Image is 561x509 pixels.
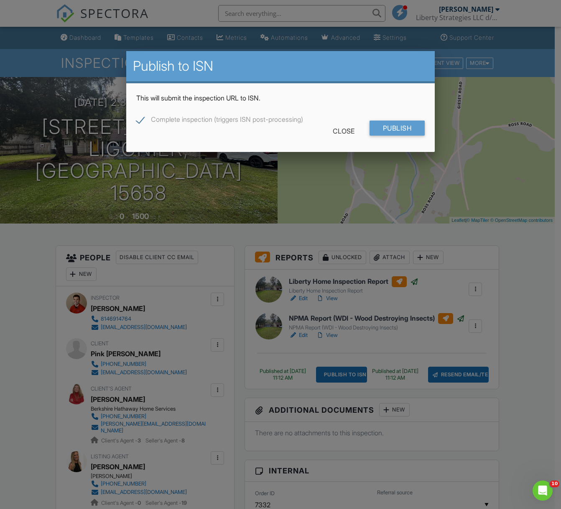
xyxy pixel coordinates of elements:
[133,58,428,75] h2: Publish to ISN
[319,123,368,139] div: Close
[533,481,553,501] iframe: Intercom live chat
[550,481,559,487] span: 10
[136,93,425,103] p: This will submit the inspection URL to ISN.
[136,116,303,126] label: Complete inspection (triggers ISN post-processing)
[370,121,425,136] input: Publish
